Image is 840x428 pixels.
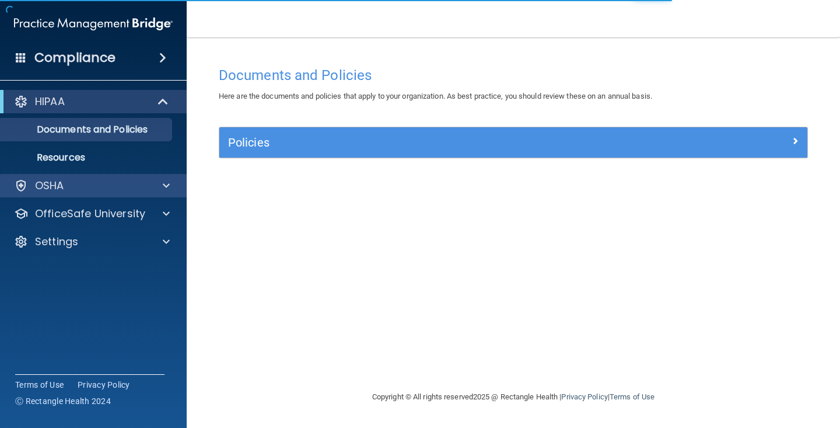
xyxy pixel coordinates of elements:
[610,392,654,401] a: Terms of Use
[14,235,170,249] a: Settings
[14,207,170,221] a: OfficeSafe University
[14,179,170,193] a: OSHA
[219,92,652,100] span: Here are the documents and policies that apply to your organization. As best practice, you should...
[15,395,111,407] span: Ⓒ Rectangle Health 2024
[561,392,607,401] a: Privacy Policy
[35,95,65,109] p: HIPAA
[228,136,652,149] h5: Policies
[34,50,116,66] h4: Compliance
[14,95,169,109] a: HIPAA
[8,124,167,135] p: Documents and Policies
[300,378,726,416] div: Copyright © All rights reserved 2025 @ Rectangle Health | |
[35,235,78,249] p: Settings
[8,152,167,163] p: Resources
[35,207,145,221] p: OfficeSafe University
[14,12,173,36] img: PMB logo
[35,179,64,193] p: OSHA
[228,133,799,152] a: Policies
[78,379,130,391] a: Privacy Policy
[15,379,64,391] a: Terms of Use
[219,68,808,83] h4: Documents and Policies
